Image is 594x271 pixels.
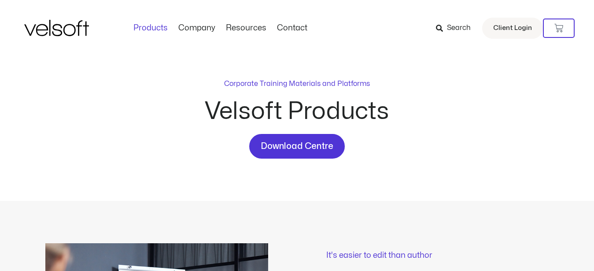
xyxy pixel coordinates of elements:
[447,22,471,34] span: Search
[128,23,313,33] nav: Menu
[261,139,333,153] span: Download Centre
[326,252,549,260] p: It's easier to edit than author
[128,23,173,33] a: ProductsMenu Toggle
[436,21,477,36] a: Search
[173,23,221,33] a: CompanyMenu Toggle
[249,134,345,159] a: Download Centre
[224,78,370,89] p: Corporate Training Materials and Platforms
[24,20,89,36] img: Velsoft Training Materials
[139,100,456,123] h2: Velsoft Products
[493,22,532,34] span: Client Login
[272,23,313,33] a: ContactMenu Toggle
[221,23,272,33] a: ResourcesMenu Toggle
[482,18,543,39] a: Client Login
